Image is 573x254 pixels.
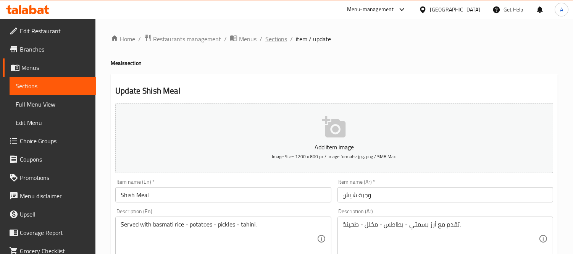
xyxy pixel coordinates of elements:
[127,142,541,152] p: Add item image
[153,34,221,44] span: Restaurants management
[111,59,558,67] h4: Meals section
[138,34,141,44] li: /
[296,34,331,44] span: item / update
[3,58,96,77] a: Menus
[560,5,563,14] span: A
[3,205,96,223] a: Upsell
[272,152,397,161] span: Image Size: 1200 x 800 px / Image formats: jpg, png / 5MB Max.
[3,150,96,168] a: Coupons
[10,95,96,113] a: Full Menu View
[16,100,90,109] span: Full Menu View
[115,187,331,202] input: Enter name En
[16,81,90,91] span: Sections
[3,132,96,150] a: Choice Groups
[337,187,553,202] input: Enter name Ar
[3,40,96,58] a: Branches
[115,103,553,173] button: Add item imageImage Size: 1200 x 800 px / Image formats: jpg, png / 5MB Max.
[3,223,96,242] a: Coverage Report
[20,155,90,164] span: Coupons
[144,34,221,44] a: Restaurants management
[20,228,90,237] span: Coverage Report
[16,118,90,127] span: Edit Menu
[20,45,90,54] span: Branches
[260,34,262,44] li: /
[224,34,227,44] li: /
[3,187,96,205] a: Menu disclaimer
[347,5,394,14] div: Menu-management
[290,34,293,44] li: /
[239,34,257,44] span: Menus
[20,26,90,36] span: Edit Restaurant
[21,63,90,72] span: Menus
[430,5,480,14] div: [GEOGRAPHIC_DATA]
[20,191,90,201] span: Menu disclaimer
[111,34,558,44] nav: breadcrumb
[10,113,96,132] a: Edit Menu
[20,136,90,146] span: Choice Groups
[3,22,96,40] a: Edit Restaurant
[10,77,96,95] a: Sections
[20,173,90,182] span: Promotions
[111,34,135,44] a: Home
[115,85,553,97] h2: Update Shish Meal
[20,210,90,219] span: Upsell
[230,34,257,44] a: Menus
[265,34,287,44] a: Sections
[3,168,96,187] a: Promotions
